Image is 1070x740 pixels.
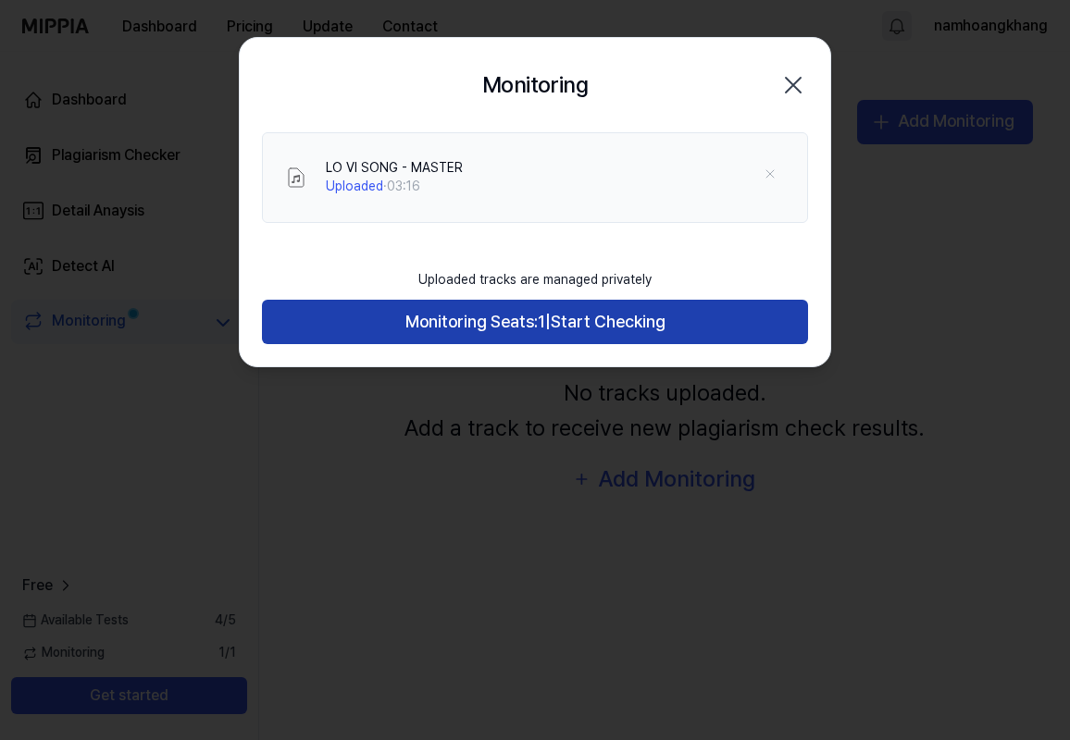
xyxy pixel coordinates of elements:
[326,159,463,178] div: LO VI SONG - MASTER
[262,300,808,344] button: Monitoring Seats:1|Start Checking
[405,309,538,336] span: Monitoring Seats:
[326,179,383,193] span: Uploaded
[326,178,463,196] div: · 03:16
[407,260,663,301] div: Uploaded tracks are managed privately
[285,166,307,189] img: File Select
[482,68,588,103] h2: Monitoring
[545,309,551,336] span: |
[551,309,666,336] span: Start Checking
[538,309,545,336] span: 1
